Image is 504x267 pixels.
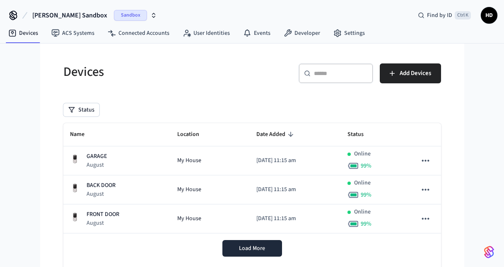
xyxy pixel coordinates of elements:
[32,10,107,20] span: [PERSON_NAME] Sandbox
[70,183,80,193] img: Yale Assure Touchscreen Wifi Smart Lock, Satin Nickel, Front
[361,220,371,228] span: 99 %
[63,63,247,80] h5: Devices
[327,26,371,41] a: Settings
[63,123,441,233] table: sticky table
[239,244,265,252] span: Load More
[256,185,334,194] p: [DATE] 11:15 am
[484,245,494,259] img: SeamLogoGradient.69752ec5.svg
[277,26,327,41] a: Developer
[177,185,201,194] span: My House
[354,179,371,187] p: Online
[455,11,471,19] span: Ctrl K
[87,152,107,161] p: GARAGE
[45,26,101,41] a: ACS Systems
[256,128,296,141] span: Date Added
[256,156,334,165] p: [DATE] 11:15 am
[87,161,107,169] p: August
[481,7,497,24] button: HD
[482,8,497,23] span: HD
[427,11,452,19] span: Find by ID
[177,214,201,223] span: My House
[2,26,45,41] a: Devices
[114,10,147,21] span: Sandbox
[177,128,210,141] span: Location
[70,154,80,164] img: Yale Assure Touchscreen Wifi Smart Lock, Satin Nickel, Front
[354,208,371,216] p: Online
[256,214,334,223] p: [DATE] 11:15 am
[380,63,441,83] button: Add Devices
[87,219,119,227] p: August
[176,26,236,41] a: User Identities
[347,128,374,141] span: Status
[354,150,371,158] p: Online
[63,103,99,117] button: Status
[101,26,176,41] a: Connected Accounts
[400,68,431,79] span: Add Devices
[361,162,371,170] span: 99 %
[177,156,201,165] span: My House
[222,240,282,257] button: Load More
[236,26,277,41] a: Events
[87,210,119,219] p: FRONT DOOR
[70,212,80,222] img: Yale Assure Touchscreen Wifi Smart Lock, Satin Nickel, Front
[87,190,116,198] p: August
[87,181,116,190] p: BACK DOOR
[411,8,477,23] div: Find by IDCtrl K
[361,191,371,199] span: 99 %
[70,128,95,141] span: Name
